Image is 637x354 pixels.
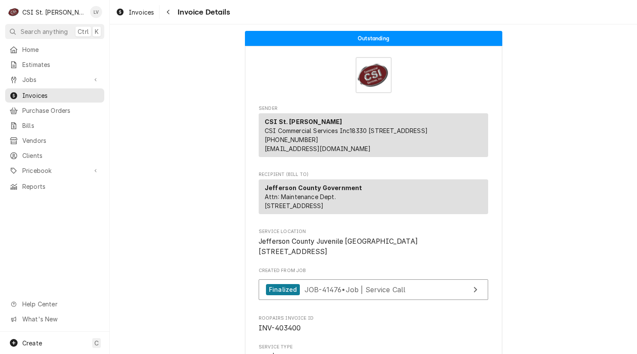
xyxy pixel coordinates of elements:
div: Recipient (Bill To) [259,179,488,214]
a: View Job [259,279,488,300]
span: Help Center [22,300,99,309]
span: Clients [22,151,100,160]
div: CSI St. Louis's Avatar [8,6,20,18]
span: Create [22,339,42,347]
span: Roopairs Invoice ID [259,323,488,333]
span: Recipient (Bill To) [259,171,488,178]
span: JOB-41476 • Job | Service Call [305,285,406,293]
a: Go to Pricebook [5,163,104,178]
a: Go to Jobs [5,73,104,87]
span: What's New [22,315,99,324]
a: Invoices [5,88,104,103]
a: Reports [5,179,104,194]
a: Go to Help Center [5,297,104,311]
button: Navigate back [161,5,175,19]
span: Home [22,45,100,54]
div: CSI St. [PERSON_NAME] [22,8,85,17]
span: Estimates [22,60,100,69]
a: Go to What's New [5,312,104,326]
div: LV [90,6,102,18]
span: Invoices [22,91,100,100]
span: INV-403400 [259,324,301,332]
span: C [94,339,99,348]
span: Vendors [22,136,100,145]
span: Outstanding [358,36,389,41]
div: Invoice Sender [259,105,488,161]
div: Recipient (Bill To) [259,179,488,218]
span: Search anything [21,27,68,36]
span: Created From Job [259,267,488,274]
span: Sender [259,105,488,112]
a: Vendors [5,133,104,148]
span: Reports [22,182,100,191]
strong: Jefferson County Government [265,184,362,191]
strong: CSI St. [PERSON_NAME] [265,118,342,125]
span: Bills [22,121,100,130]
div: Roopairs Invoice ID [259,315,488,333]
div: Created From Job [259,267,488,304]
a: [PHONE_NUMBER] [265,136,318,143]
span: CSI Commercial Services Inc18330 [STREET_ADDRESS] [265,127,428,134]
span: Purchase Orders [22,106,100,115]
div: Sender [259,113,488,160]
span: Service Location [259,228,488,235]
a: Purchase Orders [5,103,104,118]
span: Invoice Details [175,6,229,18]
span: K [95,27,99,36]
div: Invoice Recipient [259,171,488,218]
div: Finalized [266,284,300,296]
span: Attn: Maintenance Dept. [STREET_ADDRESS] [265,193,336,209]
a: Bills [5,118,104,133]
div: Sender [259,113,488,157]
img: Logo [356,57,392,93]
div: Service Location [259,228,488,257]
a: [EMAIL_ADDRESS][DOMAIN_NAME] [265,145,371,152]
span: Pricebook [22,166,87,175]
button: Search anythingCtrlK [5,24,104,39]
div: C [8,6,20,18]
span: Invoices [129,8,154,17]
a: Clients [5,148,104,163]
a: Estimates [5,57,104,72]
span: Service Location [259,236,488,257]
span: Jobs [22,75,87,84]
a: Invoices [112,5,157,19]
span: Ctrl [78,27,89,36]
span: Jefferson County Juvenile [GEOGRAPHIC_DATA] [STREET_ADDRESS] [259,237,418,256]
span: Service Type [259,344,488,351]
a: Home [5,42,104,57]
div: Lisa Vestal's Avatar [90,6,102,18]
div: Status [245,31,502,46]
span: Roopairs Invoice ID [259,315,488,322]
